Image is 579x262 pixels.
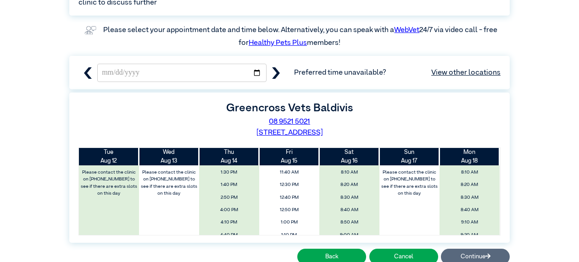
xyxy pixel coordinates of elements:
[322,217,377,228] span: 8:50 AM
[319,148,379,165] th: Aug 16
[249,39,307,47] a: Healthy Pets Plus
[442,167,497,178] span: 8:10 AM
[226,103,353,114] label: Greencross Vets Baldivis
[82,23,99,38] img: vet
[442,205,497,215] span: 8:40 AM
[440,148,500,165] th: Aug 18
[80,167,139,199] label: Please contact the clinic on [PHONE_NUMBER] to see if there are extra slots on this day
[79,148,139,165] th: Aug 12
[103,27,499,47] label: Please select your appointment date and time below. Alternatively, you can speak with a 24/7 via ...
[442,192,497,203] span: 8:30 AM
[442,230,497,240] span: 9:20 AM
[322,230,377,240] span: 9:00 AM
[431,67,501,78] a: View other locations
[201,217,256,228] span: 4:10 PM
[201,167,256,178] span: 1:30 PM
[322,167,377,178] span: 8:10 AM
[262,192,317,203] span: 12:40 PM
[442,180,497,190] span: 8:20 AM
[442,217,497,228] span: 9:10 AM
[201,180,256,190] span: 1:40 PM
[322,205,377,215] span: 8:40 AM
[322,180,377,190] span: 8:20 AM
[322,192,377,203] span: 8:30 AM
[269,118,310,126] a: 08 9521 5021
[262,180,317,190] span: 12:30 PM
[139,148,199,165] th: Aug 13
[262,230,317,240] span: 1:10 PM
[262,217,317,228] span: 1:00 PM
[259,148,319,165] th: Aug 15
[394,27,419,34] a: WebVet
[201,205,256,215] span: 4:00 PM
[140,167,199,199] label: Please contact the clinic on [PHONE_NUMBER] to see if there are extra slots on this day
[294,67,501,78] span: Preferred time unavailable?
[380,167,439,199] label: Please contact the clinic on [PHONE_NUMBER] to see if there are extra slots on this day
[379,148,440,165] th: Aug 17
[201,230,256,240] span: 4:40 PM
[262,167,317,178] span: 11:40 AM
[199,148,259,165] th: Aug 14
[262,205,317,215] span: 12:50 PM
[256,129,323,136] a: [STREET_ADDRESS]
[201,192,256,203] span: 2:50 PM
